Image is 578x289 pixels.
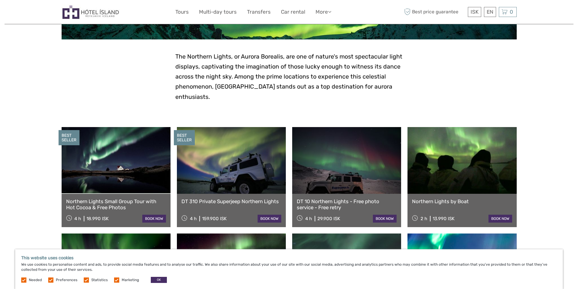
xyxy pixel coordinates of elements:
[15,249,563,289] div: We use cookies to personalise content and ads, to provide social media features and to analyse ou...
[74,216,81,221] span: 4 h
[484,7,496,17] div: EN
[175,53,402,100] span: The Northern Lights, or Aurora Borealis, are one of nature's most spectacular light displays, cap...
[66,198,166,211] a: Northern Lights Small Group Tour with Hot Cocoa & Free Photos
[247,8,271,16] a: Transfers
[21,255,557,260] h5: This website uses cookies
[190,216,197,221] span: 4 h
[316,8,331,16] a: More
[174,130,195,145] div: BEST SELLER
[281,8,305,16] a: Car rental
[488,215,512,223] a: book now
[59,130,79,145] div: BEST SELLER
[91,277,108,283] label: Statistics
[373,215,397,223] a: book now
[421,216,427,221] span: 2 h
[305,216,312,221] span: 4 h
[433,216,455,221] div: 13.990 ISK
[471,9,478,15] span: ISK
[29,277,42,283] label: Needed
[199,8,237,16] a: Multi-day tours
[8,11,69,15] p: We're away right now. Please check back later!
[70,9,77,17] button: Open LiveChat chat widget
[175,8,189,16] a: Tours
[122,277,139,283] label: Marketing
[202,216,227,221] div: 159.900 ISK
[151,277,167,283] button: OK
[56,277,77,283] label: Preferences
[509,9,514,15] span: 0
[142,215,166,223] a: book now
[297,198,397,211] a: DT 10 Northern Lights - Free photo service - Free retry
[62,5,120,19] img: Hótel Ísland
[258,215,281,223] a: book now
[317,216,340,221] div: 29.900 ISK
[403,7,466,17] span: Best price guarantee
[181,198,281,204] a: DT 310 Private Superjeep Northern Lights
[86,216,109,221] div: 18.990 ISK
[412,198,512,204] a: Northern Lights by Boat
